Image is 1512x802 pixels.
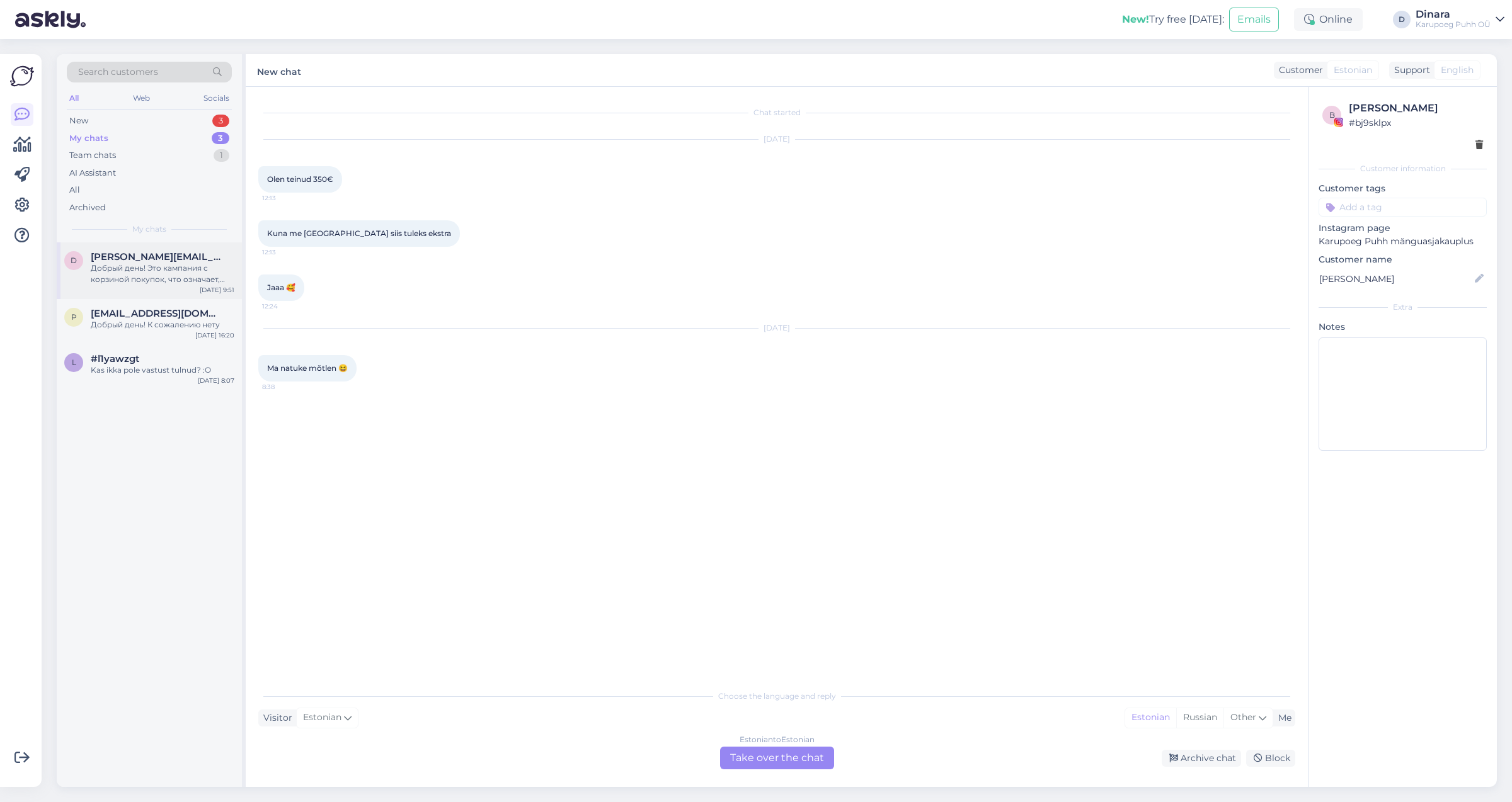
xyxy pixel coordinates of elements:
div: Kas ikka pole vastust tulnud? :O [91,364,234,376]
div: 3 [212,132,229,145]
div: Support [1389,64,1430,77]
div: [DATE] 16:20 [195,330,234,340]
input: Add name [1319,272,1472,286]
div: Choose the language and reply [258,691,1295,702]
div: D [1393,11,1411,28]
div: Customer information [1319,163,1487,174]
p: Customer name [1319,253,1487,266]
div: Visitor [258,711,292,725]
span: English [1441,64,1474,77]
span: peronachost@yandex.ru [91,308,222,319]
div: 1 [214,149,229,162]
span: Olen teinud 350€ [267,174,333,184]
span: My chats [132,223,166,235]
span: diana.skribtshenko@gmail.com [91,251,222,263]
button: Emails [1229,8,1279,31]
div: All [69,184,80,196]
span: Estonian [303,711,341,725]
div: Extra [1319,302,1487,313]
div: Me [1273,711,1291,725]
div: Try free [DATE]: [1122,12,1224,27]
span: Search customers [78,65,158,79]
div: Block [1246,750,1295,767]
span: 12:24 [262,302,309,311]
div: Chat started [258,107,1295,118]
p: Karupoeg Puhh mänguasjakauplus [1319,235,1487,248]
span: Kuna me [GEOGRAPHIC_DATA] siis tuleks ekstra [267,229,451,238]
div: Online [1294,8,1363,31]
span: Estonian [1334,64,1372,77]
span: Jaaa 🥰 [267,283,295,292]
p: Notes [1319,320,1487,334]
b: New! [1122,13,1149,25]
span: b [1329,110,1335,120]
div: [DATE] 9:51 [200,285,234,295]
div: Estonian [1125,708,1176,727]
div: Customer [1274,64,1323,77]
span: 12:13 [262,193,309,203]
div: [DATE] [258,133,1295,145]
div: [PERSON_NAME] [1349,101,1483,116]
div: All [67,90,81,106]
div: New [69,115,88,127]
div: Take over the chat [720,747,834,769]
div: Archive chat [1162,750,1241,767]
div: Archived [69,201,106,214]
div: [DATE] [258,322,1295,334]
span: d [71,256,77,265]
label: New chat [257,62,301,79]
p: Instagram page [1319,222,1487,235]
img: Askly Logo [10,64,34,88]
a: DinaraKarupoeg Puhh OÜ [1416,9,1504,30]
div: Добрый день! Это кампания с корзиной покупок, что означает, что цена в корзине не меняется, но ск... [91,263,234,285]
div: AI Assistant [69,167,116,179]
div: # bj9sklpx [1349,116,1483,130]
div: [DATE] 8:07 [198,376,234,385]
span: l [72,358,76,367]
div: Russian [1176,708,1223,727]
div: Dinara [1416,9,1491,20]
div: Web [130,90,152,106]
span: #l1yawzgt [91,353,139,364]
span: 12:13 [262,247,309,257]
p: Customer tags [1319,182,1487,195]
span: Ma natuke mõtlen 😆 [267,363,348,373]
div: Добрый день! К сожалению нету [91,319,234,330]
span: 8:38 [262,382,309,392]
div: Karupoeg Puhh OÜ [1416,20,1491,30]
span: Other [1230,711,1256,723]
div: Team chats [69,149,116,162]
div: Socials [201,90,232,106]
div: My chats [69,132,108,145]
input: Add a tag [1319,198,1487,217]
span: p [71,312,77,322]
div: 3 [212,115,229,127]
div: Estonian to Estonian [740,734,815,745]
